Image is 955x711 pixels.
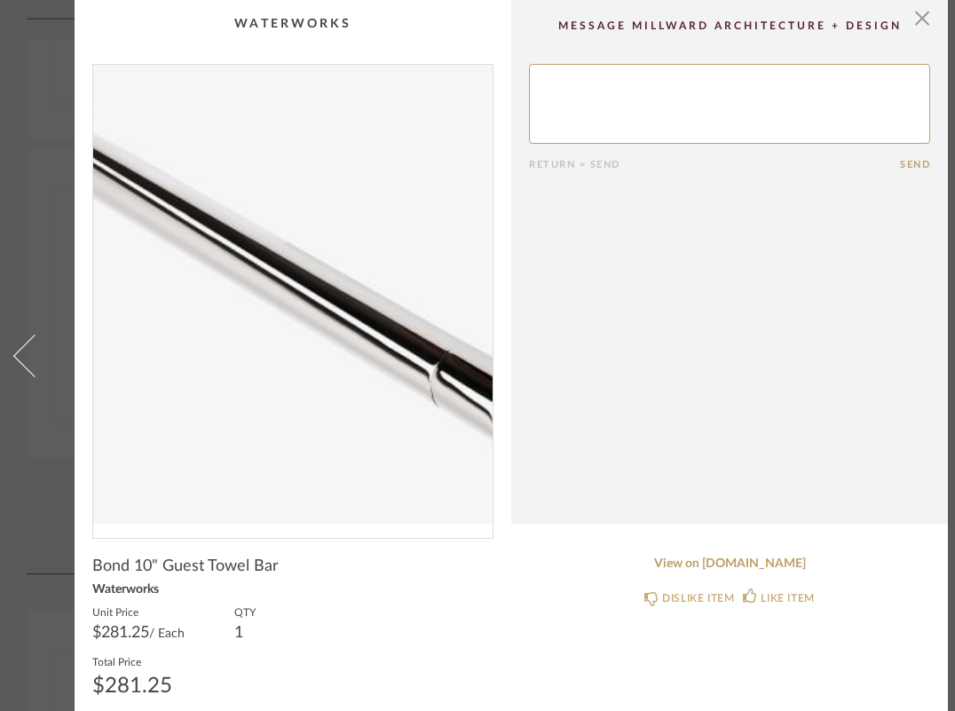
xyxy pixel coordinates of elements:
[92,557,279,576] span: Bond 10" Guest Towel Bar
[662,589,734,607] div: DISLIKE ITEM
[900,159,930,170] button: Send
[92,583,493,597] div: Waterworks
[92,625,149,641] span: $281.25
[234,604,256,619] label: QTY
[92,604,185,619] label: Unit Price
[529,557,930,572] a: View on [DOMAIN_NAME]
[92,675,172,697] div: $281.25
[761,589,814,607] div: LIKE ITEM
[149,628,185,640] span: / Each
[92,654,172,668] label: Total Price
[529,159,900,170] div: Return = Send
[234,626,256,640] div: 1
[93,65,493,524] div: 0
[93,65,493,524] img: b56d7a7f-c1fb-43a9-a67c-9ccedd28a581_1000x1000.jpg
